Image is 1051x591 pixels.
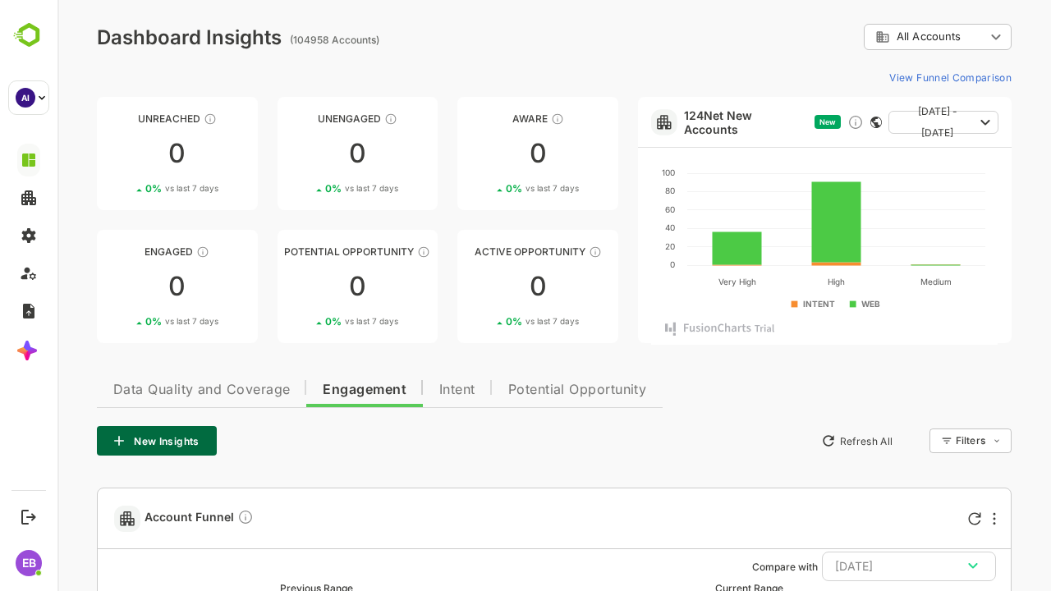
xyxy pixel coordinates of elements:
[770,277,787,287] text: High
[451,383,590,396] span: Potential Opportunity
[39,245,200,258] div: Engaged
[935,512,939,525] div: More
[400,97,561,210] a: AwareThese accounts have just entered the buying cycle and need further nurturing00%vs last 7 days
[863,277,894,286] text: Medium
[468,182,521,195] span: vs last 7 days
[897,426,954,456] div: Filters
[818,30,928,44] div: All Accounts
[108,315,161,328] span: vs last 7 days
[756,428,842,454] button: Refresh All
[400,112,561,125] div: Aware
[400,245,561,258] div: Active Opportunity
[790,114,806,131] div: Discover new ICP-fit accounts showing engagement — via intent surges, anonymous website visits, L...
[268,182,341,195] div: 0 %
[806,21,954,53] div: All Accounts
[287,315,341,328] span: vs last 7 days
[139,245,152,259] div: These accounts are warm, further nurturing would qualify them to MQAs
[898,434,928,447] div: Filters
[8,20,50,51] img: BambooboxLogoMark.f1c84d78b4c51b1a7b5f700c9845e183.svg
[382,383,418,396] span: Intent
[220,273,381,300] div: 0
[448,315,521,328] div: 0 %
[268,315,341,328] div: 0 %
[400,140,561,167] div: 0
[56,383,232,396] span: Data Quality and Coverage
[813,117,824,128] div: This card does not support filter and segments
[88,182,161,195] div: 0 %
[608,186,617,195] text: 80
[287,182,341,195] span: vs last 7 days
[39,140,200,167] div: 0
[468,315,521,328] span: vs last 7 days
[695,561,760,573] ag: Compare with
[88,315,161,328] div: 0 %
[327,112,340,126] div: These accounts have not shown enough engagement and need nurturing
[844,101,916,144] span: [DATE] - [DATE]
[608,241,617,251] text: 20
[39,25,224,49] div: Dashboard Insights
[146,112,159,126] div: These accounts have not been engaged with for a defined time period
[778,556,925,577] div: [DATE]
[16,88,35,108] div: AI
[626,108,750,136] a: 124Net New Accounts
[608,222,617,232] text: 40
[400,230,561,343] a: Active OpportunityThese accounts have open opportunities which might be at any of the Sales Stage...
[220,140,381,167] div: 0
[220,230,381,343] a: Potential OpportunityThese accounts are MQAs and can be passed on to Inside Sales00%vs last 7 days
[108,182,161,195] span: vs last 7 days
[661,277,699,287] text: Very High
[764,552,939,581] button: [DATE]
[608,204,617,214] text: 60
[604,167,617,177] text: 100
[493,112,507,126] div: These accounts have just entered the buying cycle and need further nurturing
[831,111,941,134] button: [DATE] - [DATE]
[39,112,200,125] div: Unreached
[87,509,196,528] span: Account Funnel
[448,182,521,195] div: 0 %
[220,245,381,258] div: Potential Opportunity
[39,97,200,210] a: UnreachedThese accounts have not been engaged with for a defined time period00%vs last 7 days
[911,512,924,525] div: Refresh
[16,550,42,576] div: EB
[839,30,903,43] span: All Accounts
[232,34,327,46] ag: (104958 Accounts)
[762,117,778,126] span: New
[825,64,954,90] button: View Funnel Comparison
[360,245,373,259] div: These accounts are MQAs and can be passed on to Inside Sales
[400,273,561,300] div: 0
[17,506,39,528] button: Logout
[613,259,617,269] text: 0
[220,97,381,210] a: UnengagedThese accounts have not shown enough engagement and need nurturing00%vs last 7 days
[180,509,196,528] div: Compare Funnel to any previous dates, and click on any plot in the current funnel to view the det...
[39,426,159,456] button: New Insights
[265,383,349,396] span: Engagement
[531,245,544,259] div: These accounts have open opportunities which might be at any of the Sales Stages
[39,273,200,300] div: 0
[220,112,381,125] div: Unengaged
[39,230,200,343] a: EngagedThese accounts are warm, further nurturing would qualify them to MQAs00%vs last 7 days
